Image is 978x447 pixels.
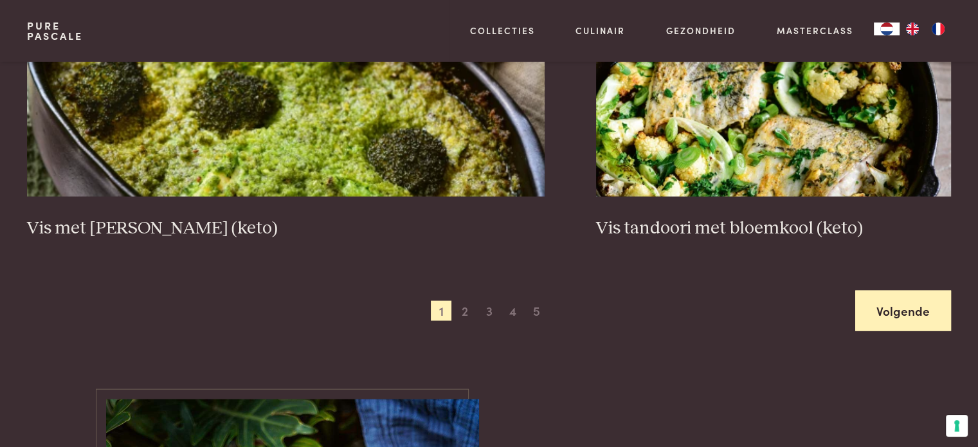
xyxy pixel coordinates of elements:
a: EN [900,23,925,35]
a: Masterclass [777,24,853,37]
ul: Language list [900,23,951,35]
span: 3 [479,301,500,322]
aside: Language selected: Nederlands [874,23,951,35]
a: Volgende [855,291,951,331]
button: Uw voorkeuren voor toestemming voor trackingtechnologieën [946,415,968,437]
span: 1 [431,301,451,322]
span: 2 [455,301,475,322]
a: Collecties [470,24,535,37]
a: Gezondheid [666,24,736,37]
span: 4 [503,301,523,322]
a: Culinair [575,24,625,37]
a: NL [874,23,900,35]
a: FR [925,23,951,35]
a: PurePascale [27,21,83,41]
h3: Vis met [PERSON_NAME] (keto) [27,217,545,240]
h3: Vis tandoori met bloemkool (keto) [596,217,951,240]
span: 5 [527,301,547,322]
div: Language [874,23,900,35]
